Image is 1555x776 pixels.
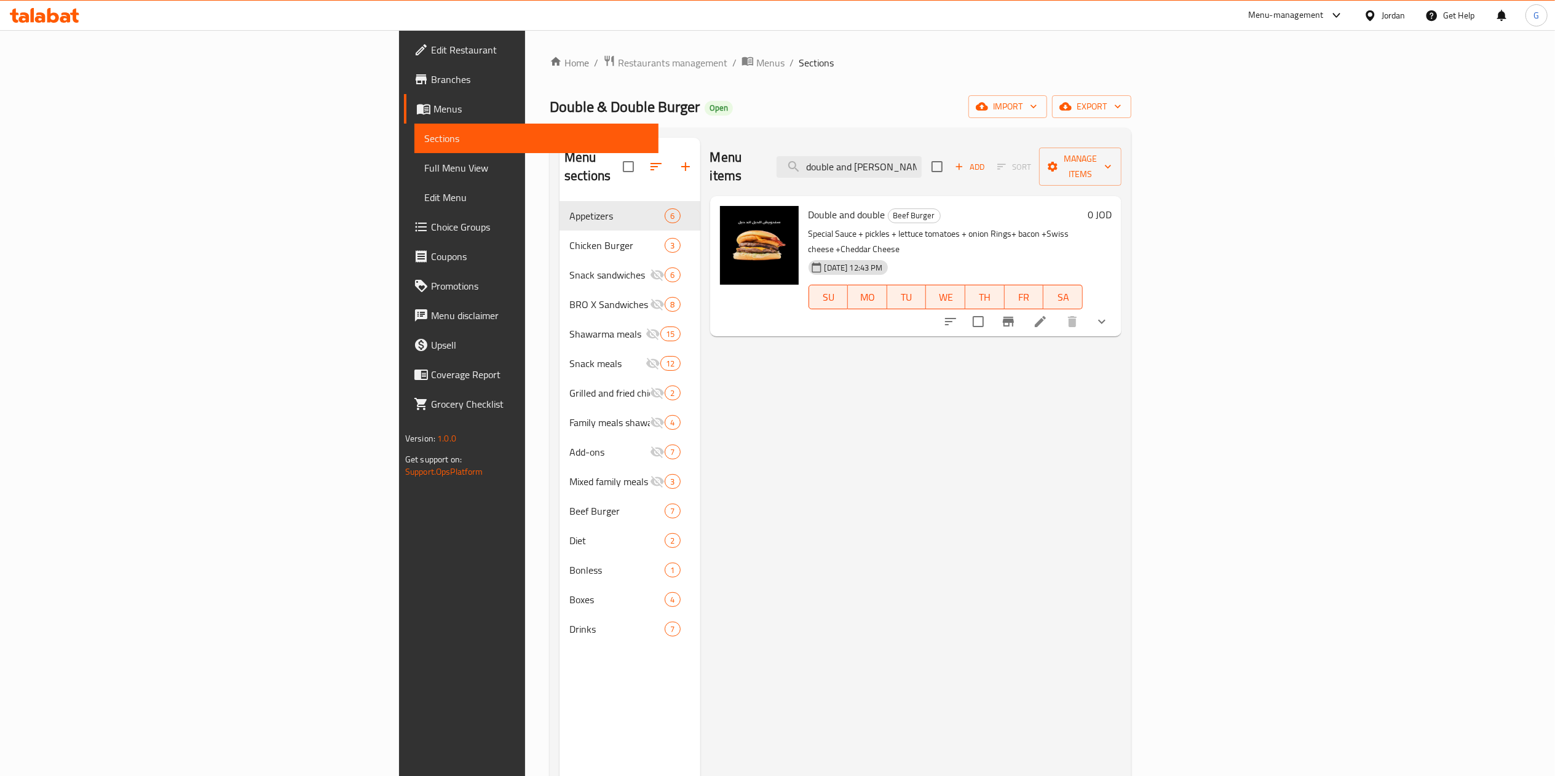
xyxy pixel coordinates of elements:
div: items [665,474,680,489]
span: Sections [799,55,834,70]
span: Beef Burger [888,208,940,223]
span: Add item [950,157,989,176]
svg: Inactive section [650,445,665,459]
button: delete [1058,307,1087,336]
div: items [665,563,680,577]
a: Menus [404,94,659,124]
span: [DATE] 12:43 PM [820,262,888,274]
span: Grilled and fried chicken meals [569,386,650,400]
a: Edit Menu [414,183,659,212]
span: Family meals shawarma [569,415,650,430]
span: export [1062,99,1122,114]
div: Diet2 [560,526,700,555]
span: 4 [665,417,679,429]
a: Sections [414,124,659,153]
a: Menu disclaimer [404,301,659,330]
nav: Menu sections [560,196,700,649]
div: items [665,592,680,607]
span: Bonless [569,563,665,577]
span: Mixed family meals [569,474,650,489]
button: import [968,95,1047,118]
span: 1 [665,564,679,576]
div: Boxes4 [560,585,700,614]
span: SU [814,288,844,306]
span: Select all sections [615,154,641,180]
span: Edit Restaurant [431,42,649,57]
span: Edit Menu [424,190,649,205]
span: Version: [405,430,435,446]
span: Double and double [809,205,885,224]
div: Add-ons7 [560,437,700,467]
img: Double and double [720,206,799,285]
svg: Inactive section [650,415,665,430]
li: / [789,55,794,70]
div: Snack sandwiches [569,267,650,282]
div: Open [705,101,733,116]
span: Diet [569,533,665,548]
button: MO [848,285,887,309]
span: Menu disclaimer [431,308,649,323]
div: items [665,238,680,253]
div: Jordan [1382,9,1406,22]
a: Upsell [404,330,659,360]
span: 7 [665,624,679,635]
span: Menus [433,101,649,116]
div: Add-ons [569,445,650,459]
div: items [665,533,680,548]
span: SA [1048,288,1078,306]
div: Snack sandwiches6 [560,260,700,290]
a: Coverage Report [404,360,659,389]
div: Mixed family meals3 [560,467,700,496]
button: SU [809,285,849,309]
span: TU [892,288,922,306]
div: items [665,297,680,312]
li: / [732,55,737,70]
span: BRO X Sandwiches [569,297,650,312]
div: items [665,504,680,518]
button: SA [1043,285,1083,309]
span: Chicken Burger [569,238,665,253]
span: Coupons [431,249,649,264]
p: Special Sauce + pickles + lettuce tomatoes + onion Rings+ bacon +Swiss cheese +Cheddar Cheese [809,226,1083,257]
span: 6 [665,269,679,281]
div: items [665,445,680,459]
div: Family meals shawarma4 [560,408,700,437]
a: Restaurants management [603,55,727,71]
span: Menus [756,55,785,70]
span: TH [970,288,1000,306]
svg: Inactive section [650,297,665,312]
span: WE [931,288,960,306]
span: G [1533,9,1539,22]
span: Beef Burger [569,504,665,518]
span: Shawarma meals [569,327,646,341]
span: Select section [924,154,950,180]
div: items [660,356,680,371]
span: Drinks [569,622,665,636]
div: items [665,622,680,636]
span: Grocery Checklist [431,397,649,411]
span: Upsell [431,338,649,352]
span: Sort sections [641,152,671,181]
span: 15 [661,328,679,340]
nav: breadcrumb [550,55,1131,71]
span: 6 [665,210,679,222]
span: Add [953,160,986,174]
div: Beef Burger [888,208,941,223]
input: search [777,156,922,178]
a: Coupons [404,242,659,271]
button: TU [887,285,927,309]
div: Shawarma meals15 [560,319,700,349]
div: Appetizers [569,208,665,223]
svg: Inactive section [650,267,665,282]
span: Restaurants management [618,55,727,70]
svg: Inactive section [650,474,665,489]
div: Snack meals [569,356,646,371]
button: TH [965,285,1005,309]
span: Get support on: [405,451,462,467]
span: 3 [665,476,679,488]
